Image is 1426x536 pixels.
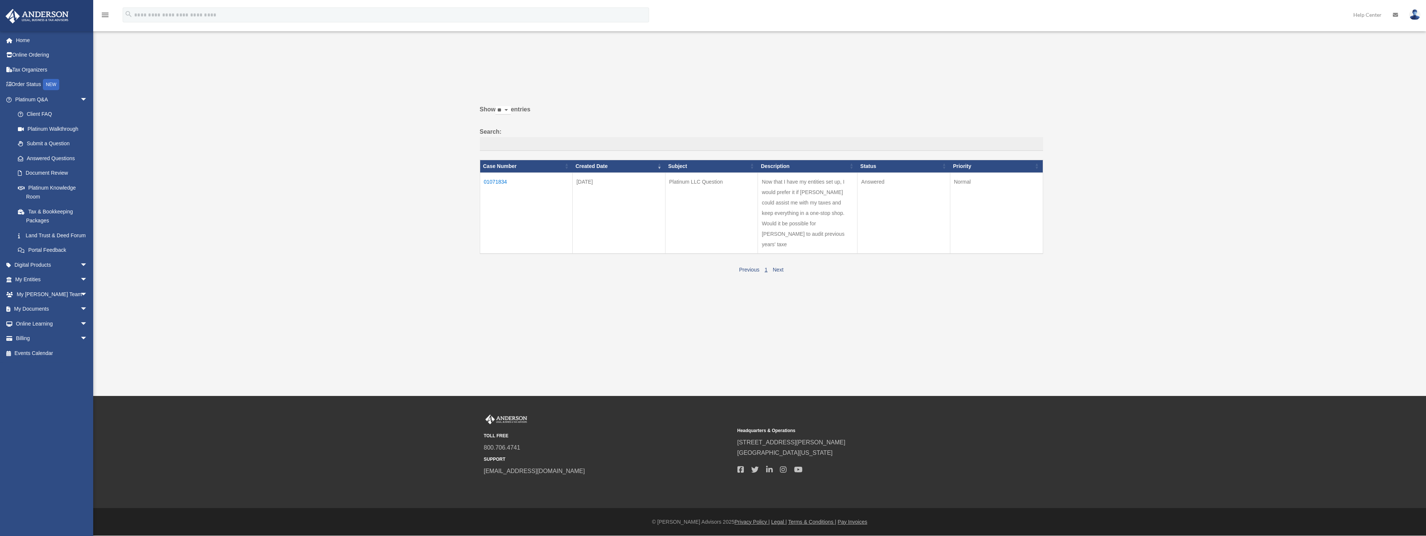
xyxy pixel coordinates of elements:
[665,160,758,173] th: Subject: activate to sort column ascending
[484,432,732,440] small: TOLL FREE
[480,104,1043,122] label: Show entries
[5,346,99,361] a: Events Calendar
[80,287,95,302] span: arrow_drop_down
[573,160,665,173] th: Created Date: activate to sort column ascending
[484,415,529,424] img: Anderson Advisors Platinum Portal
[758,160,857,173] th: Description: activate to sort column ascending
[857,172,950,254] td: Answered
[80,331,95,346] span: arrow_drop_down
[10,151,91,166] a: Answered Questions
[10,166,95,181] a: Document Review
[10,136,95,151] a: Submit a Question
[10,107,95,122] a: Client FAQ
[5,287,99,302] a: My [PERSON_NAME] Teamarrow_drop_down
[573,172,665,254] td: [DATE]
[5,92,95,107] a: Platinum Q&Aarrow_drop_down
[93,517,1426,527] div: © [PERSON_NAME] Advisors 2025
[3,9,71,23] img: Anderson Advisors Platinum Portal
[125,10,133,18] i: search
[101,13,110,19] a: menu
[10,204,95,228] a: Tax & Bookkeeping Packages
[950,160,1043,173] th: Priority: activate to sort column ascending
[5,331,99,346] a: Billingarrow_drop_down
[80,92,95,107] span: arrow_drop_down
[484,456,732,463] small: SUPPORT
[495,106,511,115] select: Showentries
[5,302,99,317] a: My Documentsarrow_drop_down
[857,160,950,173] th: Status: activate to sort column ascending
[737,439,846,445] a: [STREET_ADDRESS][PERSON_NAME]
[10,180,95,204] a: Platinum Knowledge Room
[484,444,520,451] a: 800.706.4741
[950,172,1043,254] td: Normal
[773,267,784,273] a: Next
[480,127,1043,151] label: Search:
[758,172,857,254] td: Now that I have my entities set up, I would prefer it if [PERSON_NAME] could assist me with my ta...
[480,137,1043,151] input: Search:
[5,62,99,77] a: Tax Organizers
[5,272,99,287] a: My Entitiesarrow_drop_down
[480,172,573,254] td: 01071834
[5,77,99,92] a: Order StatusNEW
[480,160,573,173] th: Case Number: activate to sort column ascending
[10,228,95,243] a: Land Trust & Deed Forum
[5,33,99,48] a: Home
[484,468,585,474] a: [EMAIL_ADDRESS][DOMAIN_NAME]
[771,519,787,525] a: Legal |
[43,79,59,90] div: NEW
[5,316,99,331] a: Online Learningarrow_drop_down
[80,316,95,332] span: arrow_drop_down
[80,272,95,288] span: arrow_drop_down
[80,257,95,273] span: arrow_drop_down
[10,121,95,136] a: Platinum Walkthrough
[5,48,99,63] a: Online Ordering
[838,519,867,525] a: Pay Invoices
[10,243,95,258] a: Portal Feedback
[101,10,110,19] i: menu
[665,172,758,254] td: Platinum LLC Question
[734,519,770,525] a: Privacy Policy |
[765,267,768,273] a: 1
[739,267,759,273] a: Previous
[1409,9,1420,20] img: User Pic
[80,302,95,317] span: arrow_drop_down
[737,450,833,456] a: [GEOGRAPHIC_DATA][US_STATE]
[788,519,836,525] a: Terms & Conditions |
[5,257,99,272] a: Digital Productsarrow_drop_down
[737,427,986,435] small: Headquarters & Operations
